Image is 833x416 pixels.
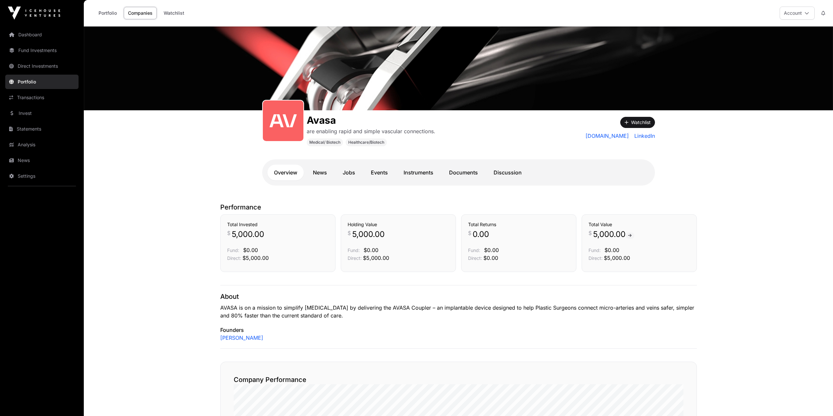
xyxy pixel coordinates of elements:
span: $0.00 [484,247,499,253]
button: Account [780,7,815,20]
p: About [220,292,697,301]
p: are enabling rapid and simple vascular connections. [307,127,435,135]
a: Discussion [487,165,528,180]
span: $ [468,229,471,237]
span: Direct: [468,255,482,261]
h2: Company Performance [234,375,683,384]
img: SVGs_Avana.svg [265,103,301,138]
span: Direct: [348,255,362,261]
span: Fund: [348,247,360,253]
button: Watchlist [620,117,655,128]
span: Medical/ Biotech [309,140,340,145]
span: $ [589,229,592,237]
span: $ [348,229,351,237]
a: Companies [124,7,157,19]
span: $0.00 [483,255,498,261]
span: 5,000.00 [352,229,385,240]
a: LinkedIn [632,132,655,140]
a: Transactions [5,90,79,105]
p: Performance [220,203,697,212]
a: Settings [5,169,79,183]
a: Statements [5,122,79,136]
iframe: Chat Widget [800,385,833,416]
span: Direct: [227,255,241,261]
p: Founders [220,326,697,334]
a: News [5,153,79,168]
span: 0.00 [473,229,489,240]
span: Fund: [589,247,601,253]
a: Documents [443,165,484,180]
a: Events [364,165,394,180]
span: Healthcare/Biotech [348,140,384,145]
a: Portfolio [5,75,79,89]
a: Overview [267,165,304,180]
a: Dashboard [5,27,79,42]
span: $ [227,229,230,237]
span: $0.00 [243,247,258,253]
span: 5,000.00 [593,229,634,240]
h3: Total Value [589,221,690,228]
a: [DOMAIN_NAME] [586,132,629,140]
a: Portfolio [94,7,121,19]
a: Instruments [397,165,440,180]
img: Icehouse Ventures Logo [8,7,60,20]
a: Fund Investments [5,43,79,58]
span: $0.00 [364,247,378,253]
a: Direct Investments [5,59,79,73]
a: Analysis [5,137,79,152]
a: Watchlist [159,7,189,19]
a: [PERSON_NAME] [220,334,263,342]
span: $5,000.00 [363,255,389,261]
span: Direct: [589,255,603,261]
span: $0.00 [605,247,619,253]
span: Fund: [227,247,239,253]
p: AVASA is on a mission to simplify [MEDICAL_DATA] by delivering the AVASA Coupler – an implantable... [220,304,697,319]
h1: Avasa [307,114,435,126]
a: Invest [5,106,79,120]
span: $5,000.00 [243,255,269,261]
nav: Tabs [267,165,650,180]
img: Avasa [84,27,833,110]
a: Jobs [336,165,362,180]
span: 5,000.00 [232,229,264,240]
h3: Total Returns [468,221,570,228]
span: $5,000.00 [604,255,630,261]
h3: Holding Value [348,221,449,228]
span: Fund: [468,247,480,253]
h3: Total Invested [227,221,329,228]
a: News [306,165,334,180]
